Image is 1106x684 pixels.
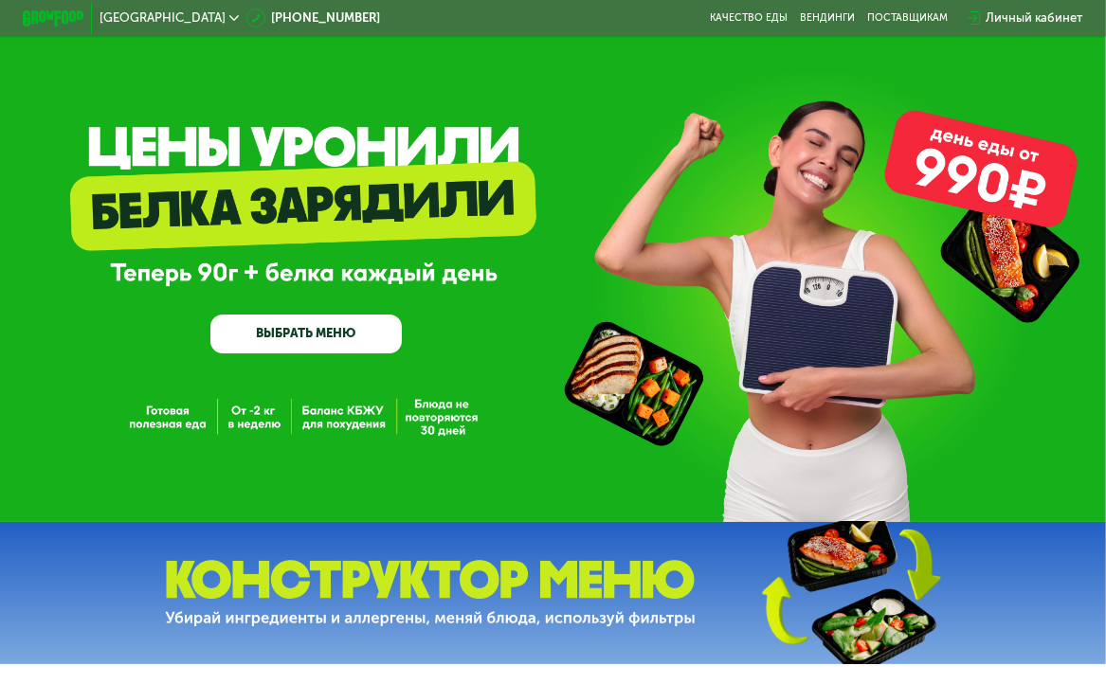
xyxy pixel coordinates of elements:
[800,12,855,25] a: Вендинги
[986,9,1083,27] div: Личный кабинет
[100,12,226,25] span: [GEOGRAPHIC_DATA]
[210,315,402,353] a: ВЫБРАТЬ МЕНЮ
[246,9,380,27] a: [PHONE_NUMBER]
[710,12,788,25] a: Качество еды
[867,12,948,25] div: поставщикам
